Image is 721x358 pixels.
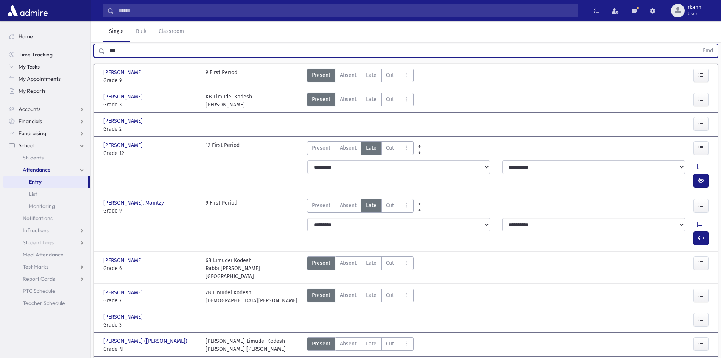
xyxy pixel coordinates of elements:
[19,118,42,125] span: Financials
[19,75,61,82] span: My Appointments
[386,259,394,267] span: Cut
[103,117,144,125] span: [PERSON_NAME]
[103,149,198,157] span: Grade 12
[3,273,90,285] a: Report Cards
[206,93,252,109] div: KB Limudei Kodesh [PERSON_NAME]
[103,297,198,305] span: Grade 7
[3,61,90,73] a: My Tasks
[114,4,578,17] input: Search
[3,261,90,273] a: Test Marks
[19,33,33,40] span: Home
[3,297,90,309] a: Teacher Schedule
[307,93,414,109] div: AttTypes
[3,139,90,152] a: School
[688,11,701,17] span: User
[23,275,55,282] span: Report Cards
[340,95,357,103] span: Absent
[103,69,144,77] span: [PERSON_NAME]
[340,259,357,267] span: Absent
[23,300,65,306] span: Teacher Schedule
[103,125,198,133] span: Grade 2
[19,63,40,70] span: My Tasks
[366,202,377,209] span: Late
[103,21,130,42] a: Single
[103,141,144,149] span: [PERSON_NAME]
[103,313,144,321] span: [PERSON_NAME]
[23,154,44,161] span: Students
[3,30,90,42] a: Home
[103,77,198,84] span: Grade 9
[307,256,414,280] div: AttTypes
[3,200,90,212] a: Monitoring
[19,106,40,113] span: Accounts
[307,141,414,157] div: AttTypes
[23,263,48,270] span: Test Marks
[340,202,357,209] span: Absent
[698,44,718,57] button: Find
[23,239,54,246] span: Student Logs
[340,144,357,152] span: Absent
[206,141,240,157] div: 12 First Period
[312,144,330,152] span: Present
[29,203,55,209] span: Monitoring
[23,251,64,258] span: Meal Attendance
[206,69,237,84] div: 9 First Period
[103,93,144,101] span: [PERSON_NAME]
[103,289,144,297] span: [PERSON_NAME]
[19,142,34,149] span: School
[386,144,394,152] span: Cut
[3,212,90,224] a: Notifications
[366,340,377,348] span: Late
[386,95,394,103] span: Cut
[29,178,42,185] span: Entry
[3,249,90,261] a: Meal Attendance
[366,259,377,267] span: Late
[312,202,330,209] span: Present
[3,176,88,188] a: Entry
[307,289,414,305] div: AttTypes
[103,264,198,272] span: Grade 6
[3,127,90,139] a: Fundraising
[307,337,414,353] div: AttTypes
[340,340,357,348] span: Absent
[23,166,51,173] span: Attendance
[386,291,394,299] span: Cut
[307,199,414,215] div: AttTypes
[312,95,330,103] span: Present
[688,5,701,11] span: rkahn
[103,321,198,329] span: Grade 3
[3,224,90,236] a: Infractions
[3,188,90,200] a: List
[103,345,198,353] span: Grade N
[19,51,53,58] span: Time Tracking
[312,71,330,79] span: Present
[3,48,90,61] a: Time Tracking
[19,88,46,94] span: My Reports
[23,215,53,222] span: Notifications
[3,115,90,127] a: Financials
[206,337,286,353] div: [PERSON_NAME] Limudei Kodesh [PERSON_NAME] [PERSON_NAME]
[19,130,46,137] span: Fundraising
[103,337,189,345] span: [PERSON_NAME] ([PERSON_NAME])
[206,289,297,305] div: 7B Limudei Kodesh [DEMOGRAPHIC_DATA][PERSON_NAME]
[103,256,144,264] span: [PERSON_NAME]
[340,291,357,299] span: Absent
[312,259,330,267] span: Present
[366,291,377,299] span: Late
[366,144,377,152] span: Late
[307,69,414,84] div: AttTypes
[23,288,55,294] span: PTC Schedule
[3,85,90,97] a: My Reports
[366,95,377,103] span: Late
[3,152,90,164] a: Students
[103,207,198,215] span: Grade 9
[103,101,198,109] span: Grade K
[312,340,330,348] span: Present
[3,236,90,249] a: Student Logs
[6,3,50,18] img: AdmirePro
[206,256,300,280] div: 6B Limudei Kodesh Rabbi [PERSON_NAME][GEOGRAPHIC_DATA]
[340,71,357,79] span: Absent
[312,291,330,299] span: Present
[386,202,394,209] span: Cut
[3,164,90,176] a: Attendance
